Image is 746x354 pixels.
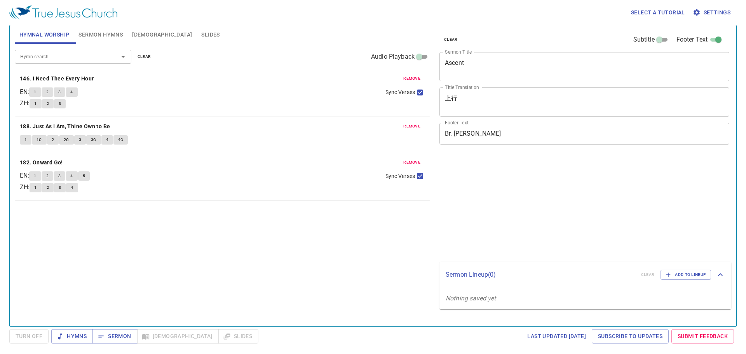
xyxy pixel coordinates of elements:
span: 4 [70,89,73,96]
button: 4 [66,171,77,181]
button: clear [439,35,462,44]
button: 182. Onward Go! [20,158,64,167]
button: Add to Lineup [661,270,711,280]
span: Subtitle [633,35,655,44]
button: 1 [30,99,41,108]
p: Sermon Lineup ( 0 ) [446,270,635,279]
b: 146. I Need Thee Every Hour [20,74,94,84]
span: Sync Verses [385,88,415,96]
i: Nothing saved yet [446,295,496,302]
button: 2 [42,171,53,181]
button: Open [118,51,129,62]
a: Subscribe to Updates [592,329,669,344]
button: 2 [42,87,53,97]
span: 3 [79,136,81,143]
button: 2 [42,99,54,108]
button: 4C [113,135,128,145]
b: 188. Just As I Am, Thine Own to Be [20,122,110,131]
div: Sermon Lineup(0)clearAdd to Lineup [439,262,731,288]
button: 3 [54,99,66,108]
span: 1 [24,136,27,143]
button: remove [399,122,425,131]
span: 4 [70,173,73,180]
span: 4 [106,136,108,143]
span: remove [403,75,420,82]
a: Last updated [DATE] [524,329,589,344]
span: Sync Verses [385,172,415,180]
button: 1 [29,171,41,181]
button: 146. I Need Thee Every Hour [20,74,95,84]
span: 3 [59,100,61,107]
span: 3 [59,184,61,191]
p: ZH : [20,183,30,192]
span: 4 [71,184,73,191]
button: 2C [59,135,74,145]
button: 4 [101,135,113,145]
span: Footer Text [676,35,708,44]
span: 5 [83,173,85,180]
p: EN : [20,87,29,97]
iframe: from-child [436,153,672,259]
span: 1 [34,173,36,180]
span: 2 [47,100,49,107]
button: 3 [54,183,66,192]
button: Hymns [51,329,93,344]
button: 2 [42,183,54,192]
button: 4 [66,87,77,97]
button: 5 [78,171,90,181]
p: EN : [20,171,29,180]
span: 3 [58,89,61,96]
button: 3C [86,135,101,145]
button: 3 [54,171,65,181]
img: True Jesus Church [9,5,117,19]
p: ZH : [20,99,30,108]
span: Select a tutorial [631,8,685,17]
button: 188. Just As I Am, Thine Own to Be [20,122,112,131]
button: 2 [47,135,59,145]
button: Select a tutorial [628,5,688,20]
button: Settings [691,5,734,20]
span: 3 [58,173,61,180]
button: 1 [20,135,31,145]
span: Audio Playback [371,52,415,61]
b: 182. Onward Go! [20,158,63,167]
button: 3 [74,135,86,145]
span: Subscribe to Updates [598,331,662,341]
button: remove [399,74,425,83]
button: clear [133,52,156,61]
span: 2 [52,136,54,143]
span: Settings [694,8,730,17]
button: 1 [30,183,41,192]
span: 1 [34,100,37,107]
textarea: Ascent [445,59,724,74]
span: clear [444,36,458,43]
button: 1C [32,135,47,145]
a: Submit Feedback [671,329,734,344]
span: Sermon [99,331,131,341]
button: 4 [66,183,78,192]
span: [DEMOGRAPHIC_DATA] [132,30,192,40]
span: 2 [46,173,49,180]
span: Add to Lineup [666,271,706,278]
textarea: 上行 [445,94,724,109]
button: 3 [54,87,65,97]
span: Submit Feedback [678,331,728,341]
span: remove [403,159,420,166]
span: Last updated [DATE] [527,331,586,341]
span: 2 [47,184,49,191]
span: Hymns [58,331,87,341]
span: Slides [201,30,220,40]
span: 3C [91,136,96,143]
span: 1C [37,136,42,143]
button: Sermon [92,329,137,344]
span: 1 [34,89,36,96]
span: remove [403,123,420,130]
span: Hymnal Worship [19,30,70,40]
span: Sermon Hymns [78,30,123,40]
span: 2 [46,89,49,96]
button: 1 [29,87,41,97]
span: 4C [118,136,124,143]
span: 1 [34,184,37,191]
button: remove [399,158,425,167]
span: clear [138,53,151,60]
